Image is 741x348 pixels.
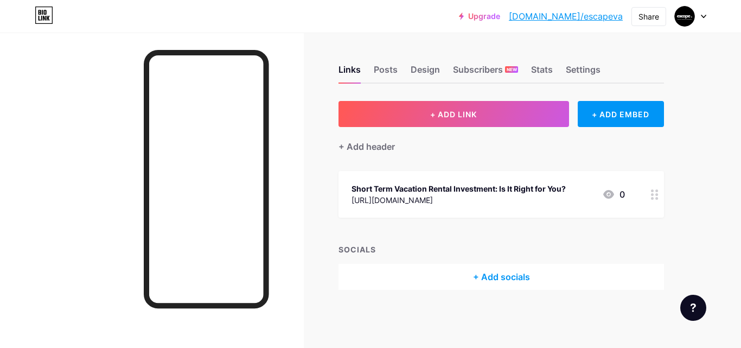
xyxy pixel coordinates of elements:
div: Stats [531,63,553,83]
div: Posts [374,63,398,83]
div: + Add socials [338,264,664,290]
img: Escape Vacation Rental Management [674,6,695,27]
div: Links [338,63,361,83]
span: NEW [507,66,517,73]
div: Share [638,11,659,22]
button: + ADD LINK [338,101,569,127]
div: + ADD EMBED [578,101,664,127]
a: Upgrade [459,12,500,21]
div: Short Term Vacation Rental Investment: Is It Right for You? [352,183,566,194]
div: Settings [566,63,601,83]
div: [URL][DOMAIN_NAME] [352,194,566,206]
div: Design [411,63,440,83]
a: [DOMAIN_NAME]/escapeva [509,10,623,23]
div: 0 [602,188,625,201]
div: SOCIALS [338,244,664,255]
div: + Add header [338,140,395,153]
span: + ADD LINK [430,110,477,119]
div: Subscribers [453,63,518,83]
